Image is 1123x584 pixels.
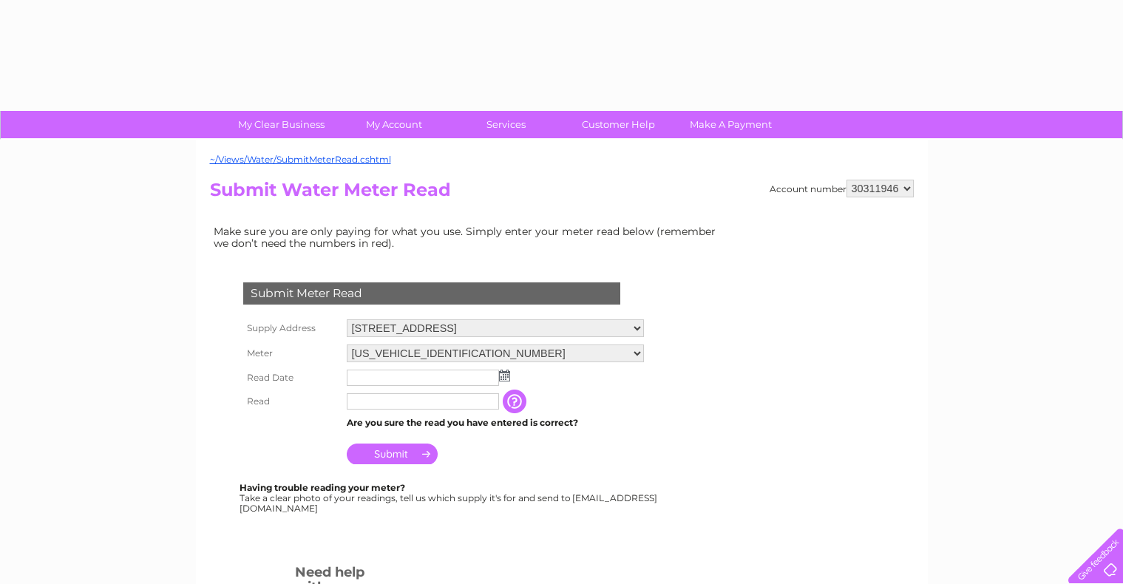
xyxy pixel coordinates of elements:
a: My Clear Business [220,111,342,138]
th: Meter [240,341,343,366]
a: My Account [333,111,455,138]
h2: Submit Water Meter Read [210,180,914,208]
a: ~/Views/Water/SubmitMeterRead.cshtml [210,154,391,165]
b: Having trouble reading your meter? [240,482,405,493]
th: Supply Address [240,316,343,341]
input: Information [503,390,529,413]
td: Are you sure the read you have entered is correct? [343,413,648,432]
img: ... [499,370,510,381]
div: Submit Meter Read [243,282,620,305]
td: Make sure you are only paying for what you use. Simply enter your meter read below (remember we d... [210,222,727,253]
th: Read Date [240,366,343,390]
div: Take a clear photo of your readings, tell us which supply it's for and send to [EMAIL_ADDRESS][DO... [240,483,659,513]
a: Customer Help [557,111,679,138]
a: Make A Payment [670,111,792,138]
div: Account number [770,180,914,197]
input: Submit [347,444,438,464]
th: Read [240,390,343,413]
a: Services [445,111,567,138]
